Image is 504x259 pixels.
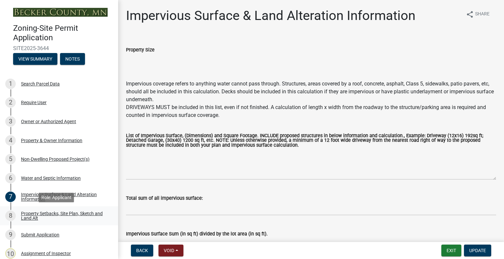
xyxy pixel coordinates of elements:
[21,232,59,237] div: Submit Application
[13,8,108,17] img: Becker County, Minnesota
[5,211,16,221] div: 8
[461,8,495,21] button: shareShare
[13,53,57,65] button: View Summary
[131,245,153,256] button: Back
[13,45,105,51] span: SITE2025-3644
[126,232,268,236] label: Impervious Surface Sum (in sq ft) divided by the lot area (in sq ft).
[5,230,16,240] div: 9
[5,79,16,89] div: 1
[21,138,82,143] div: Property & Owner Information
[441,245,461,256] button: Exit
[136,248,148,253] span: Back
[126,134,496,148] label: List of Impervious Surface, (Dimensions) and Square Footage. INCLUDE proposed structures in below...
[126,196,203,201] label: Total sum of all impervious surface:
[126,8,415,24] h1: Impervious Surface & Land Alteration Information
[60,53,85,65] button: Notes
[21,157,90,161] div: Non-Dwelling Proposed Project(s)
[21,211,108,220] div: Property Setbacks, Site Plan, Sketch and Land Alt
[5,173,16,183] div: 6
[21,100,47,105] div: Require User
[158,245,183,256] button: Void
[466,10,474,18] i: share
[5,154,16,164] div: 5
[5,116,16,127] div: 3
[5,97,16,108] div: 2
[13,24,113,43] h4: Zoning-Site Permit Application
[21,82,60,86] div: Search Parcel Data
[60,57,85,62] wm-modal-confirm: Notes
[469,248,486,253] span: Update
[21,192,108,201] div: Impervious Surface & Land Alteration Information
[5,135,16,146] div: 4
[21,119,76,124] div: Owner or Authorized Agent
[5,192,16,202] div: 7
[164,248,174,253] span: Void
[464,245,491,256] button: Update
[21,176,81,180] div: Water and Septic Information
[13,57,57,62] wm-modal-confirm: Summary
[126,48,155,52] label: Property Size
[126,80,496,103] div: Impervious coverage refers to anything water cannot pass through. Structures, areas covered by a ...
[475,10,490,18] span: Share
[21,251,71,256] div: Assignment of Inspector
[126,103,496,119] div: DRIVEWAYS MUST be included in this list, even if not finished. A calculation of length x width fr...
[39,193,74,202] div: Role: Applicant
[5,248,16,259] div: 10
